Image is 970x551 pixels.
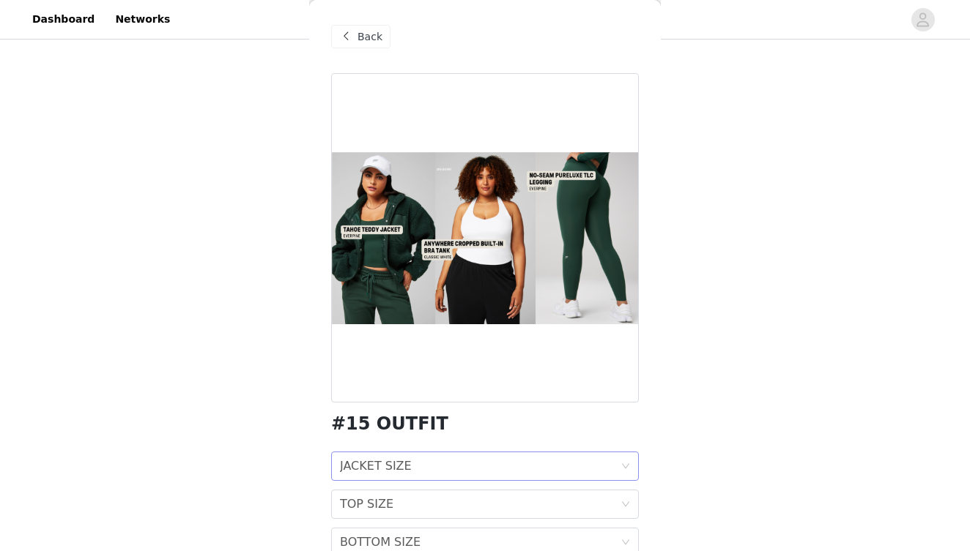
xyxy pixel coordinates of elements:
h1: #15 OUTFIT [331,414,448,434]
i: icon: down [621,538,630,548]
div: avatar [916,8,930,31]
div: TOP SIZE [340,490,393,518]
a: Dashboard [23,3,103,36]
i: icon: down [621,500,630,510]
span: Back [358,29,382,45]
div: JACKET SIZE [340,452,412,480]
a: Networks [106,3,179,36]
i: icon: down [621,462,630,472]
